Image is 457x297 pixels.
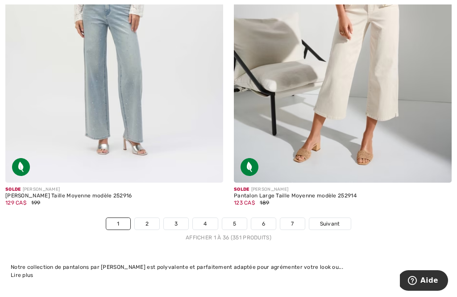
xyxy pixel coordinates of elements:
img: Tissu écologique [12,158,30,176]
span: Solde [234,187,249,192]
a: 3 [164,218,188,230]
div: Notre collection de pantalons par [PERSON_NAME] est polyvalente et parfaitement adaptée pour agré... [11,263,446,271]
div: [PERSON_NAME] [234,186,452,193]
a: Suivant [309,218,351,230]
a: 6 [251,218,276,230]
span: 199 [31,200,40,206]
div: [PERSON_NAME] Taille Moyenne modèle 252916 [5,193,223,199]
a: 1 [106,218,130,230]
iframe: Ouvre un widget dans lequel vous pouvez trouver plus d’informations [400,270,448,293]
a: 2 [135,218,159,230]
a: 7 [280,218,304,230]
span: 129 CA$ [5,200,26,206]
span: 123 CA$ [234,200,255,206]
span: Lire plus [11,272,33,278]
div: Pantalon Large Taille Moyenne modèle 252914 [234,193,452,199]
span: 189 [260,200,269,206]
span: Solde [5,187,21,192]
img: Tissu écologique [241,158,258,176]
a: 5 [222,218,247,230]
a: 4 [193,218,217,230]
span: Suivant [320,220,340,228]
div: [PERSON_NAME] [5,186,223,193]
